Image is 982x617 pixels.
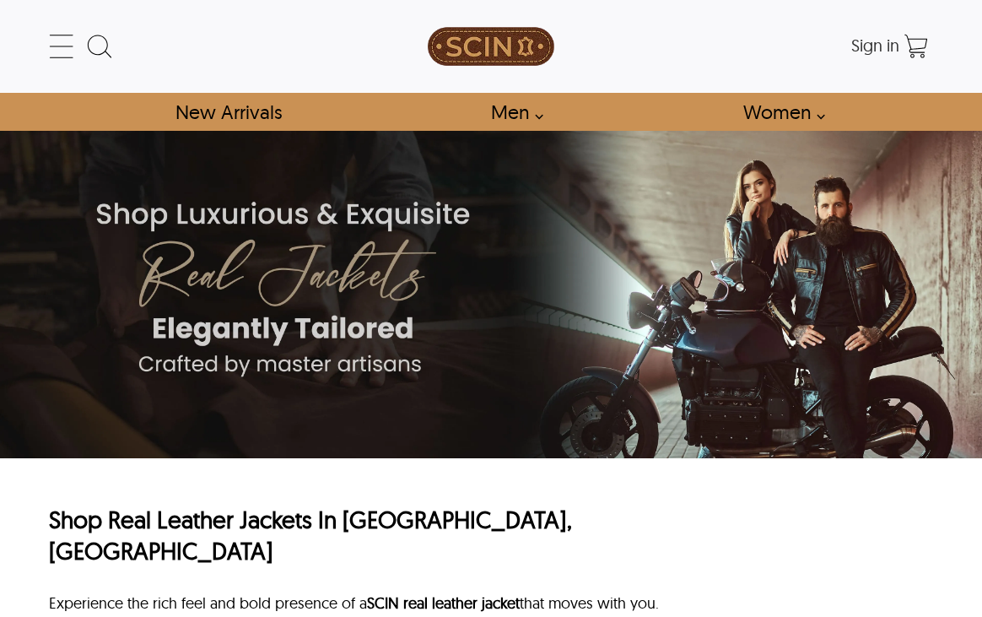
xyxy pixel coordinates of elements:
a: real leather jacket [403,593,520,613]
a: SCIN [343,8,638,84]
a: shop men's leather jackets [472,93,553,131]
a: Sign in [851,41,899,54]
a: Shopping Cart [899,30,933,63]
a: SCIN [367,593,399,613]
h1: Shop Real Leather Jackets In [GEOGRAPHIC_DATA], [GEOGRAPHIC_DATA] [49,505,667,566]
img: SCIN [428,8,554,84]
a: Shop Women Leather Jackets [724,93,834,131]
a: Shop New Arrivals [156,93,300,131]
span: Sign in [851,35,899,56]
